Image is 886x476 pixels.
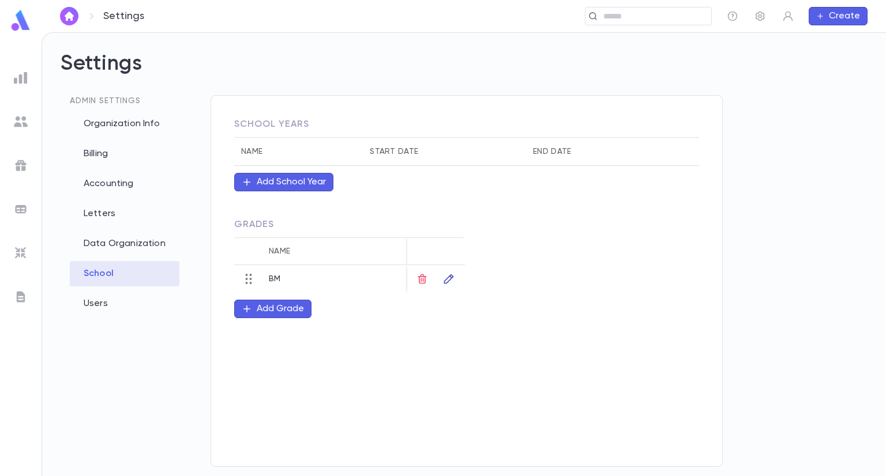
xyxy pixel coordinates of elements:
[70,261,179,286] div: School
[70,141,179,167] div: Billing
[269,237,290,265] div: Name
[257,303,304,315] div: Add Grade
[526,138,663,166] th: End Date
[809,7,868,25] button: Create
[234,120,309,129] span: School Years
[70,231,179,256] div: Data Organization
[269,274,281,284] div: BM
[14,290,28,304] img: letters_grey.7941b92b52307dd3b8a917253454ce1c.svg
[14,158,28,172] img: campaigns_grey.99e729a5f7ee94e3726e6486bddda8f1.svg
[263,237,321,265] div: Name
[14,71,28,85] img: reports_grey.c525e4749d1bce6a11f5fe2a8de1b229.svg
[70,291,179,316] div: Users
[70,111,179,137] div: Organization Info
[290,242,309,260] button: Sort
[103,10,144,22] p: Settings
[14,115,28,129] img: students_grey.60c7aba0da46da39d6d829b817ac14fc.svg
[234,138,326,166] th: Name
[70,201,179,226] div: Letters
[62,12,76,21] img: home_white.a664292cf8c1dea59945f0da9f25487c.svg
[234,173,333,191] button: Add School Year
[70,97,141,105] span: Admin Settings
[70,171,179,197] div: Accounting
[14,202,28,216] img: batches_grey.339ca447c9d9533ef1741baa751efc33.svg
[363,138,526,166] th: Start Date
[9,9,32,32] img: logo
[14,246,28,260] img: imports_grey.530a8a0e642e233f2baf0ef88e8c9fcb.svg
[234,300,311,318] button: Add Grade
[234,219,465,231] span: Grades
[257,176,326,188] div: Add School Year
[61,51,868,95] h2: Settings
